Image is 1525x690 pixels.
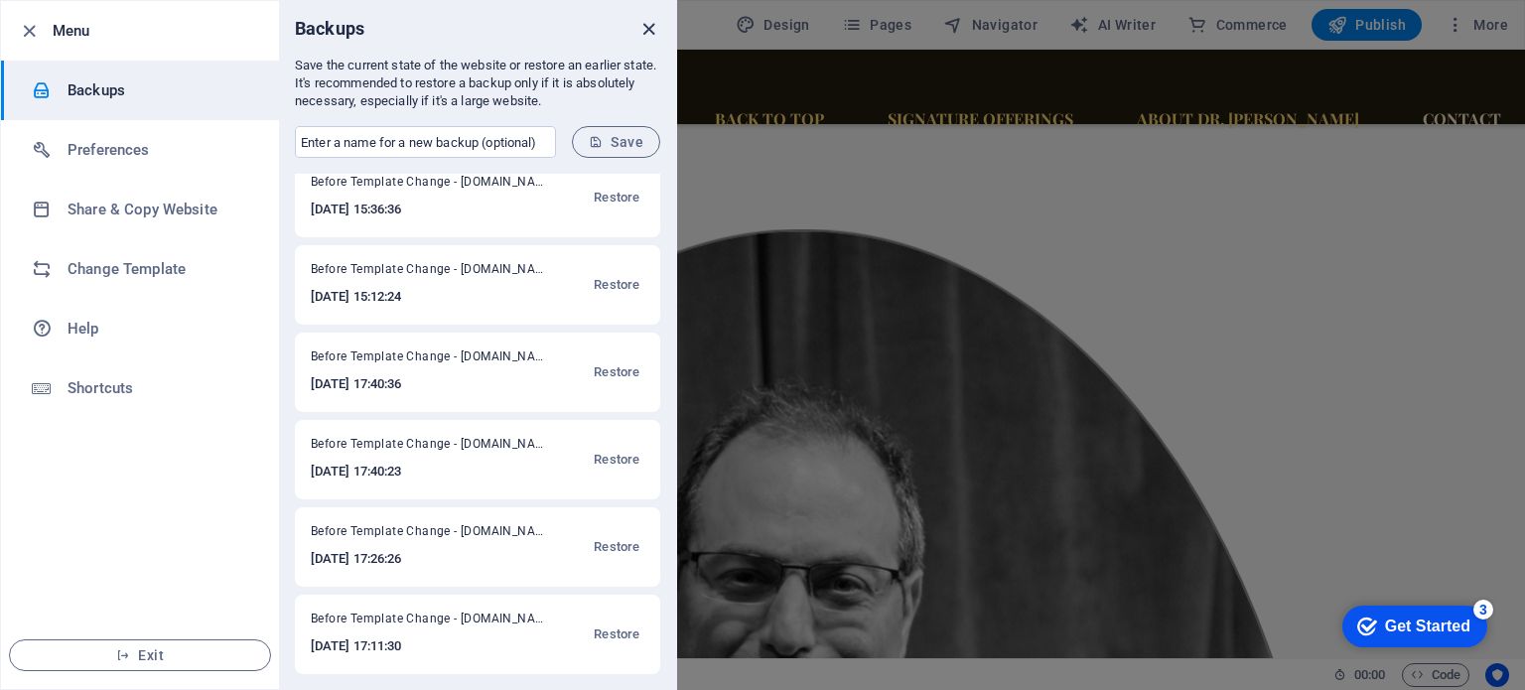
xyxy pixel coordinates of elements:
[311,198,549,221] h6: [DATE] 15:36:36
[68,78,251,102] h6: Backups
[594,448,639,472] span: Restore
[589,261,644,309] button: Restore
[636,17,660,41] button: close
[589,134,643,150] span: Save
[311,348,549,372] span: Before Template Change - [DOMAIN_NAME]
[311,174,549,198] span: Before Template Change - [DOMAIN_NAME]
[311,523,549,547] span: Before Template Change - [DOMAIN_NAME]
[311,436,549,460] span: Before Template Change - [DOMAIN_NAME]
[59,22,144,40] div: Get Started
[295,57,660,110] p: Save the current state of the website or restore an earlier state. It's recommended to restore a ...
[589,523,644,571] button: Restore
[16,10,161,52] div: Get Started 3 items remaining, 40% complete
[295,126,556,158] input: Enter a name for a new backup (optional)
[68,138,251,162] h6: Preferences
[311,547,549,571] h6: [DATE] 17:26:26
[589,436,644,483] button: Restore
[68,198,251,221] h6: Share & Copy Website
[594,622,639,646] span: Restore
[9,639,271,671] button: Exit
[589,611,644,658] button: Restore
[147,4,167,24] div: 3
[311,611,549,634] span: Before Template Change - [DOMAIN_NAME]
[589,174,644,221] button: Restore
[26,647,254,663] span: Exit
[594,273,639,297] span: Restore
[594,360,639,384] span: Restore
[53,19,263,43] h6: Menu
[572,126,660,158] button: Save
[68,317,251,341] h6: Help
[594,535,639,559] span: Restore
[589,348,644,396] button: Restore
[311,460,549,483] h6: [DATE] 17:40:23
[311,372,549,396] h6: [DATE] 17:40:36
[311,261,549,285] span: Before Template Change - [DOMAIN_NAME]
[68,257,251,281] h6: Change Template
[1,299,279,358] a: Help
[295,17,364,41] h6: Backups
[311,634,549,658] h6: [DATE] 17:11:30
[68,376,251,400] h6: Shortcuts
[594,186,639,209] span: Restore
[311,285,549,309] h6: [DATE] 15:12:24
